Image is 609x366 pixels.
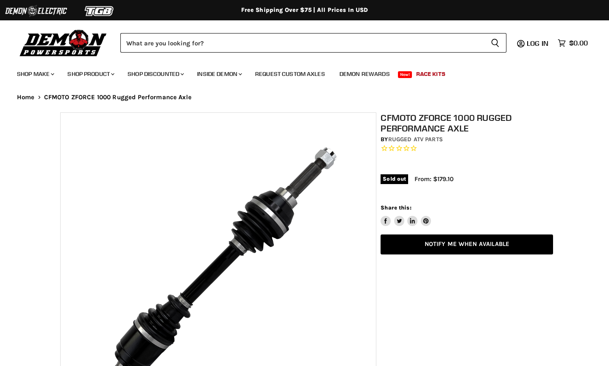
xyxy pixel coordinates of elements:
[381,135,553,144] div: by
[523,39,553,47] a: Log in
[191,65,247,83] a: Inside Demon
[61,65,120,83] a: Shop Product
[414,175,453,183] span: From: $179.10
[388,136,443,143] a: Rugged ATV Parts
[17,28,110,58] img: Demon Powersports
[527,39,548,47] span: Log in
[68,3,131,19] img: TGB Logo 2
[44,94,192,101] span: CFMOTO ZFORCE 1000 Rugged Performance Axle
[484,33,506,53] button: Search
[381,204,431,226] aside: Share this:
[17,94,35,101] a: Home
[381,204,411,211] span: Share this:
[11,65,59,83] a: Shop Make
[381,144,553,153] span: Rated 0.0 out of 5 stars 0 reviews
[381,112,553,134] h1: CFMOTO ZFORCE 1000 Rugged Performance Axle
[11,62,586,83] ul: Main menu
[333,65,396,83] a: Demon Rewards
[120,33,484,53] input: Search
[120,33,506,53] form: Product
[121,65,189,83] a: Shop Discounted
[410,65,452,83] a: Race Kits
[249,65,331,83] a: Request Custom Axles
[398,71,412,78] span: New!
[569,39,588,47] span: $0.00
[553,37,592,49] a: $0.00
[4,3,68,19] img: Demon Electric Logo 2
[381,235,553,254] a: Notify Me When Available
[381,174,408,184] span: Sold out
